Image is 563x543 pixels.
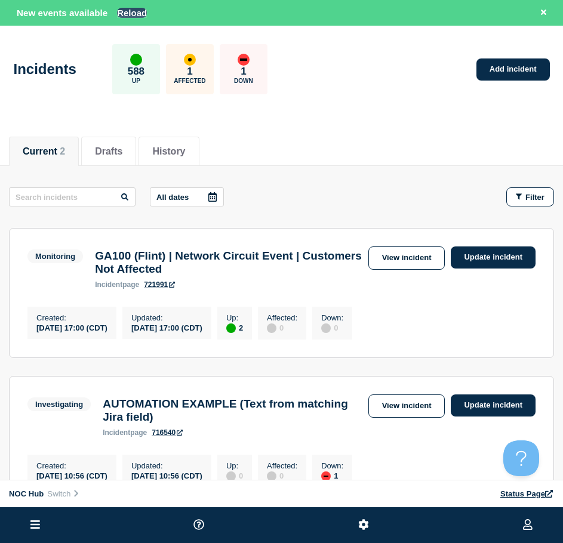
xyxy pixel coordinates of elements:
div: up [226,323,236,333]
a: View incident [368,394,445,418]
a: 716540 [152,428,183,437]
button: Switch [44,489,84,499]
a: Status Page [500,489,554,498]
span: Monitoring [27,249,83,263]
h3: GA100 (Flint) | Network Circuit Event | Customers Not Affected [95,249,362,276]
p: page [103,428,147,437]
button: Filter [506,187,554,206]
button: Drafts [95,146,122,157]
p: Down : [321,313,343,322]
div: up [130,54,142,66]
p: Affected : [267,461,297,470]
span: NOC Hub [9,489,44,498]
input: Search incidents [9,187,136,206]
p: Created : [36,313,107,322]
div: disabled [267,471,276,481]
p: Updated : [131,461,202,470]
p: Affected [174,78,205,84]
button: History [152,146,185,157]
p: 1 [241,66,246,78]
p: Down [234,78,253,84]
div: 1 [321,470,343,481]
a: Update incident [451,246,536,269]
div: [DATE] 10:56 (CDT) [131,470,202,480]
iframe: Help Scout Beacon - Open [503,440,539,476]
p: Created : [36,461,107,470]
div: disabled [267,323,276,333]
h1: Incidents [14,61,76,78]
div: [DATE] 10:56 (CDT) [36,470,107,480]
div: 2 [226,322,243,333]
div: [DATE] 17:00 (CDT) [131,322,202,332]
p: Updated : [131,313,202,322]
button: Current 2 [23,146,65,157]
div: down [238,54,250,66]
div: 0 [321,322,343,333]
p: Affected : [267,313,297,322]
h3: AUTOMATION EXAMPLE (Text from matching Jira field) [103,397,362,424]
div: affected [184,54,196,66]
span: Investigating [27,397,91,411]
p: 1 [187,66,192,78]
span: incident [95,280,122,289]
p: All dates [156,193,189,202]
div: 0 [267,470,297,481]
p: 588 [128,66,144,78]
p: Down : [321,461,343,470]
a: View incident [368,246,445,270]
p: page [95,280,139,289]
button: All dates [150,187,224,206]
div: [DATE] 17:00 (CDT) [36,322,107,332]
span: Filter [525,193,544,202]
div: down [321,471,331,481]
button: Reload [117,8,147,18]
p: Up : [226,313,243,322]
div: 0 [226,470,243,481]
a: Add incident [476,58,550,81]
div: disabled [226,471,236,481]
span: 2 [60,146,65,156]
div: 0 [267,322,297,333]
a: Update incident [451,394,536,416]
p: Up : [226,461,243,470]
div: disabled [321,323,331,333]
a: 721991 [144,280,175,289]
span: New events available [17,8,107,18]
span: incident [103,428,130,437]
p: Up [132,78,140,84]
